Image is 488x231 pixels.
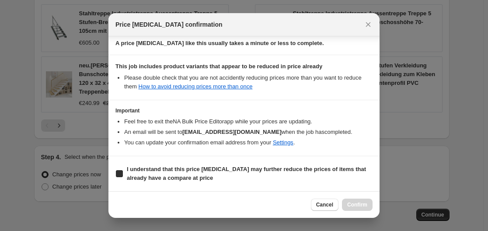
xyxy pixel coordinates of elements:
span: Cancel [316,201,333,208]
button: Cancel [311,199,338,211]
a: Settings [273,139,293,146]
li: Please double check that you are not accidently reducing prices more than you want to reduce them [124,73,373,91]
b: I understand that this price [MEDICAL_DATA] may further reduce the prices of items that already h... [127,166,366,181]
li: Feel free to exit the NA Bulk Price Editor app while your prices are updating. [124,117,373,126]
h3: Important [115,107,373,114]
b: A price [MEDICAL_DATA] like this usually takes a minute or less to complete. [115,40,324,46]
button: Close [362,18,374,31]
b: This job includes product variants that appear to be reduced in price already [115,63,322,70]
b: [EMAIL_ADDRESS][DOMAIN_NAME] [182,129,282,135]
span: Price [MEDICAL_DATA] confirmation [115,20,223,29]
a: How to avoid reducing prices more than once [139,83,253,90]
li: You can update your confirmation email address from your . [124,138,373,147]
li: An email will be sent to when the job has completed . [124,128,373,136]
